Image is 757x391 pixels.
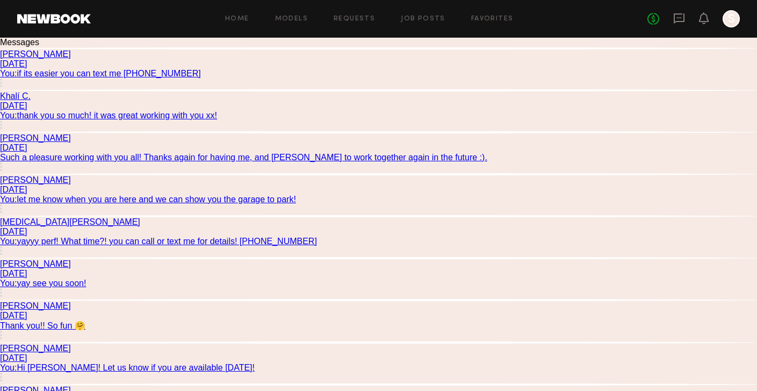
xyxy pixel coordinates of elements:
a: S [723,10,740,27]
a: Requests [334,16,375,23]
a: Models [275,16,308,23]
a: Job Posts [401,16,445,23]
a: Favorites [471,16,514,23]
a: Home [225,16,249,23]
